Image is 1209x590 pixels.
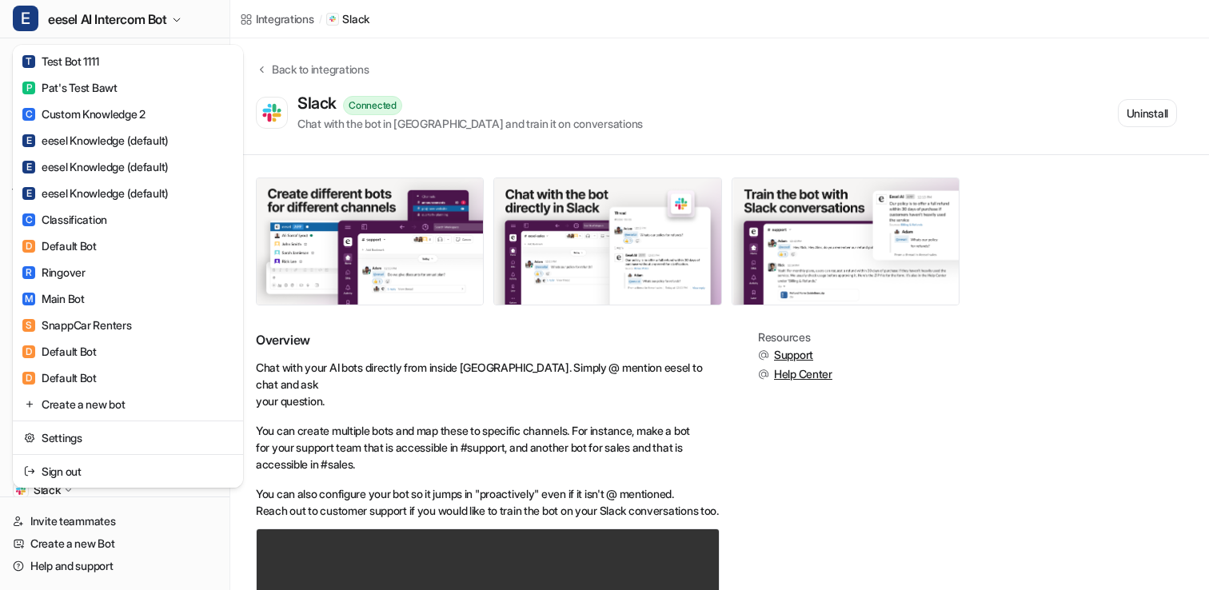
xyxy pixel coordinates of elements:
[18,391,238,417] a: Create a new bot
[22,319,35,332] span: S
[22,264,86,281] div: Ringover
[22,343,97,360] div: Default Bot
[24,396,35,413] img: reset
[13,6,38,31] span: E
[22,317,132,333] div: SnappCar Renters
[13,45,243,488] div: Eeesel AI Intercom Bot
[22,213,35,226] span: C
[18,458,238,484] a: Sign out
[22,211,107,228] div: Classification
[22,161,35,173] span: E
[22,345,35,358] span: D
[22,132,169,149] div: eesel Knowledge (default)
[22,187,35,200] span: E
[22,240,35,253] span: D
[22,293,35,305] span: M
[22,53,98,70] div: Test Bot 1111
[22,134,35,147] span: E
[22,266,35,279] span: R
[22,369,97,386] div: Default Bot
[22,158,169,175] div: eesel Knowledge (default)
[22,237,97,254] div: Default Bot
[48,8,167,30] span: eesel AI Intercom Bot
[22,106,146,122] div: Custom Knowledge 2
[22,79,118,96] div: Pat's Test Bawt
[22,372,35,385] span: D
[18,425,238,451] a: Settings
[22,55,35,68] span: T
[22,290,85,307] div: Main Bot
[22,185,169,201] div: eesel Knowledge (default)
[22,108,35,121] span: C
[24,429,35,446] img: reset
[24,463,35,480] img: reset
[22,82,35,94] span: P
